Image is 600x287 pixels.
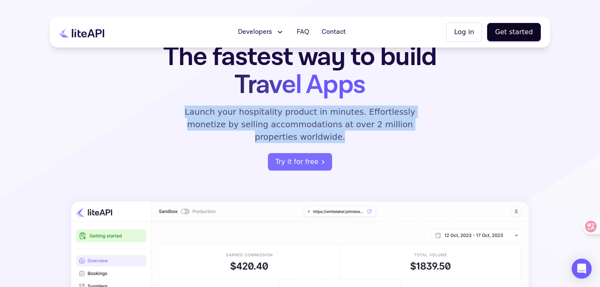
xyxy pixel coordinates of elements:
[446,23,482,42] button: Log in
[572,259,592,279] div: Open Intercom Messenger
[233,24,289,40] button: Developers
[317,24,351,40] a: Contact
[322,27,346,37] span: Contact
[292,24,314,40] a: FAQ
[137,43,463,99] h1: The fastest way to build
[238,27,272,37] span: Developers
[235,68,365,102] span: Travel Apps
[268,153,332,171] a: register
[175,106,425,143] p: Launch your hospitality product in minutes. Effortlessly monetize by selling accommodations at ov...
[487,23,541,41] button: Get started
[268,153,332,171] button: Try it for free
[297,27,309,37] span: FAQ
